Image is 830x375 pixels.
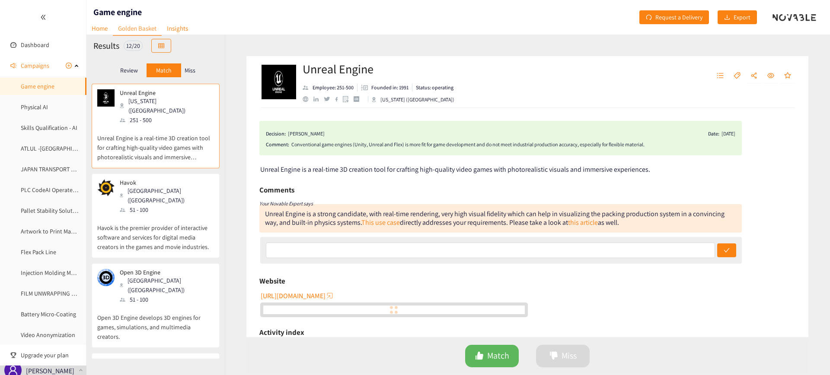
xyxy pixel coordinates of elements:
h6: Comments [259,183,294,196]
a: Flex Pack Line [21,248,56,256]
img: Snapshot of the company's website [97,89,115,107]
a: crunchbase [354,96,364,102]
span: plus-circle [66,63,72,69]
span: share-alt [750,72,757,80]
button: likeMatch [465,345,519,367]
p: Havok [120,179,208,186]
a: Skills Qualification - AI [21,124,77,132]
span: download [724,14,730,21]
p: Employee: 251-500 [313,84,354,91]
span: Upgrade your plan [21,347,80,364]
span: tag [734,72,741,80]
span: double-left [40,14,46,20]
span: Request a Delivery [655,13,702,22]
a: google maps [343,96,354,102]
a: website [303,96,313,102]
h2: Unreal Engine [303,60,454,78]
div: 51 - 100 [120,205,213,214]
p: Miss [185,67,195,74]
button: redoRequest a Delivery [639,10,709,24]
button: [URL][DOMAIN_NAME] [261,289,334,303]
button: check [717,243,736,257]
a: Artwork to Print Management [21,227,97,235]
span: unordered-list [717,72,724,80]
button: downloadExport [718,10,757,24]
a: linkedin [313,97,324,102]
a: Home [86,22,113,35]
p: Founded in: 1991 [371,84,409,91]
a: This use case [361,218,400,227]
a: Game engine [21,82,54,90]
a: facebook [335,97,343,101]
div: [DATE] [721,129,735,138]
div: 12 / 20 [124,41,143,51]
h6: Website [259,274,285,287]
p: Open 3D Engine develops 3D engines for games, simulations, and multimedia creators. [97,304,214,341]
span: Comment: [266,140,289,149]
div: [GEOGRAPHIC_DATA] ([GEOGRAPHIC_DATA]) [120,276,213,295]
p: Unreal Engine is a real-time 3D creation tool for crafting high-quality video games with photorea... [97,125,214,162]
div: [GEOGRAPHIC_DATA] ([GEOGRAPHIC_DATA]) [120,186,213,205]
img: Company Logo [262,65,296,99]
span: Decision: [266,129,286,138]
div: Unreal Engine is a strong candidate, with real-time rendering, very high visual fidelity which ca... [265,209,725,227]
span: check [724,247,730,254]
button: unordered-list [712,69,728,83]
a: Battery Micro-Coating [21,310,76,318]
span: Date: [708,129,719,138]
p: Havok is the premier provider of interactive software and services for digital media creators in ... [97,214,214,252]
a: twitter [324,97,335,101]
a: this article [568,218,598,227]
span: [URL][DOMAIN_NAME] [261,290,326,301]
button: dislikeMiss [536,345,590,367]
a: PLC CodeAI Operate Maintenance [21,186,107,194]
li: Status [412,84,453,91]
a: Physical AI [21,103,48,111]
span: eye [767,72,774,80]
img: Snapshot of the company's website [97,179,115,196]
div: [US_STATE] ([GEOGRAPHIC_DATA]) [372,96,454,104]
a: Video Anonymization [21,331,75,339]
span: Miss [562,349,577,362]
div: 51 - 100 [120,295,213,304]
span: Unreal Engine is a real-time 3D creation tool for crafting high-quality video games with photorea... [260,165,650,174]
li: Founded in year [358,84,412,91]
p: Unreal Engine [120,89,208,96]
img: Snapshot of the company's website [97,269,115,286]
a: Insights [162,22,193,35]
a: Golden Basket [113,22,162,36]
h6: Activity index [259,326,304,339]
span: sound [10,63,16,69]
p: Open 3D Engine [120,269,208,276]
p: Review [120,67,138,74]
h2: Results [93,40,119,52]
button: star [780,69,795,83]
a: Dashboard [21,41,49,49]
span: redo [646,14,652,21]
a: Injection Molding Model [21,269,83,277]
i: Your Novable Expert says [259,200,313,207]
div: 251 - 500 [120,115,213,125]
li: Employees [303,84,358,91]
span: trophy [10,352,16,358]
span: Campaigns [21,57,49,74]
a: Pallet Stability Solutions [21,207,83,214]
button: tag [729,69,745,83]
span: like [475,351,484,361]
p: Status: operating [416,84,453,91]
p: Match [156,67,172,74]
span: dislike [549,351,558,361]
div: [US_STATE] ([GEOGRAPHIC_DATA]) [120,96,213,115]
a: ATLUL -[GEOGRAPHIC_DATA] [21,145,93,152]
a: FILM UNWRAPPING AUTOMATION [21,290,105,297]
div: [PERSON_NAME] [288,129,325,138]
button: eye [763,69,779,83]
span: star [784,72,791,80]
div: Conventional game engines (Unity, Unreal and Flex) is more fit for game development and do not me... [291,140,735,149]
iframe: Chat Widget [787,334,830,375]
h1: Game engine [93,6,142,18]
a: website [263,306,525,314]
button: table [151,39,171,53]
span: table [158,43,164,50]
